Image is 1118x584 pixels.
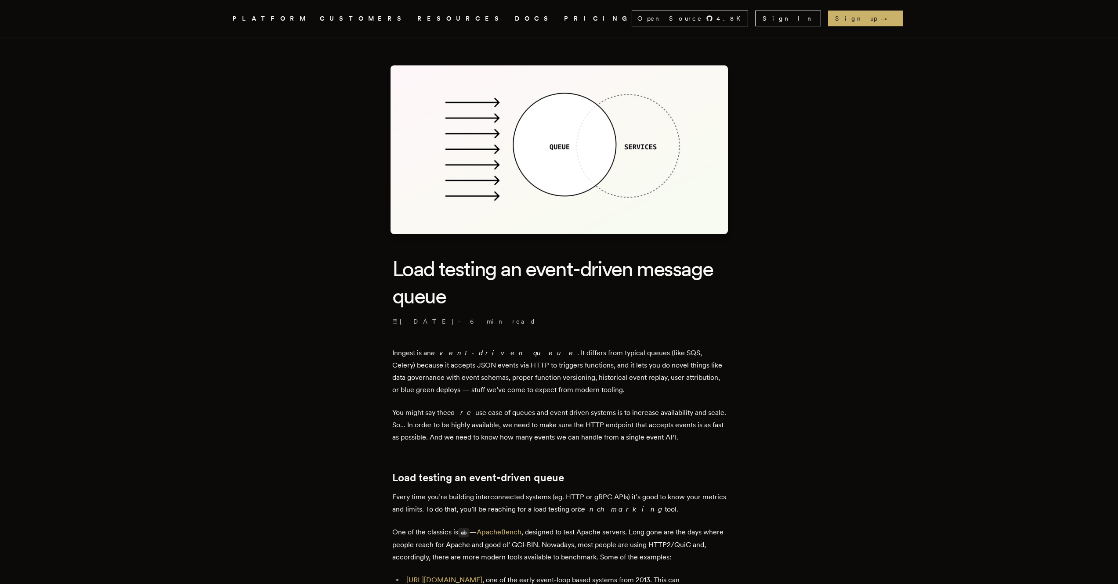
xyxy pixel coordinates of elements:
[320,13,407,24] a: CUSTOMERS
[392,526,726,563] p: One of the classics is — , designed to test Apache servers. Long gone are the days where people r...
[392,491,726,516] p: Every time you’re building interconnected systems (eg. HTTP or gRPC APIs) it’s good to know your ...
[637,14,702,23] span: Open Source
[392,472,726,484] h2: Load testing an event-driven queue
[392,317,726,326] p: ·
[447,408,475,417] em: core
[755,11,821,26] a: Sign In
[477,528,521,536] a: ApacheBench
[458,528,469,537] code: ab
[828,11,903,26] a: Sign up
[392,255,726,310] h1: Load testing an event-driven message queue
[392,347,726,396] p: Inngest is an . It differs from typical queues (like SQS, Celery) because it accepts JSON events ...
[515,13,554,24] a: DOCS
[470,317,536,326] span: 6 min read
[392,317,455,326] span: [DATE]
[391,65,728,234] img: Featured image for Load testing an event-driven message queue blog post
[406,576,482,584] a: [URL][DOMAIN_NAME]
[392,407,726,443] p: You might say the use case of queues and event driven systems is to increase availability and sca...
[232,13,309,24] button: PLATFORM
[417,13,504,24] button: RESOURCES
[716,14,746,23] span: 4.8 K
[881,14,896,23] span: →
[578,505,665,513] em: benchmarking
[431,349,577,357] em: event-driven queue
[564,13,632,24] a: PRICING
